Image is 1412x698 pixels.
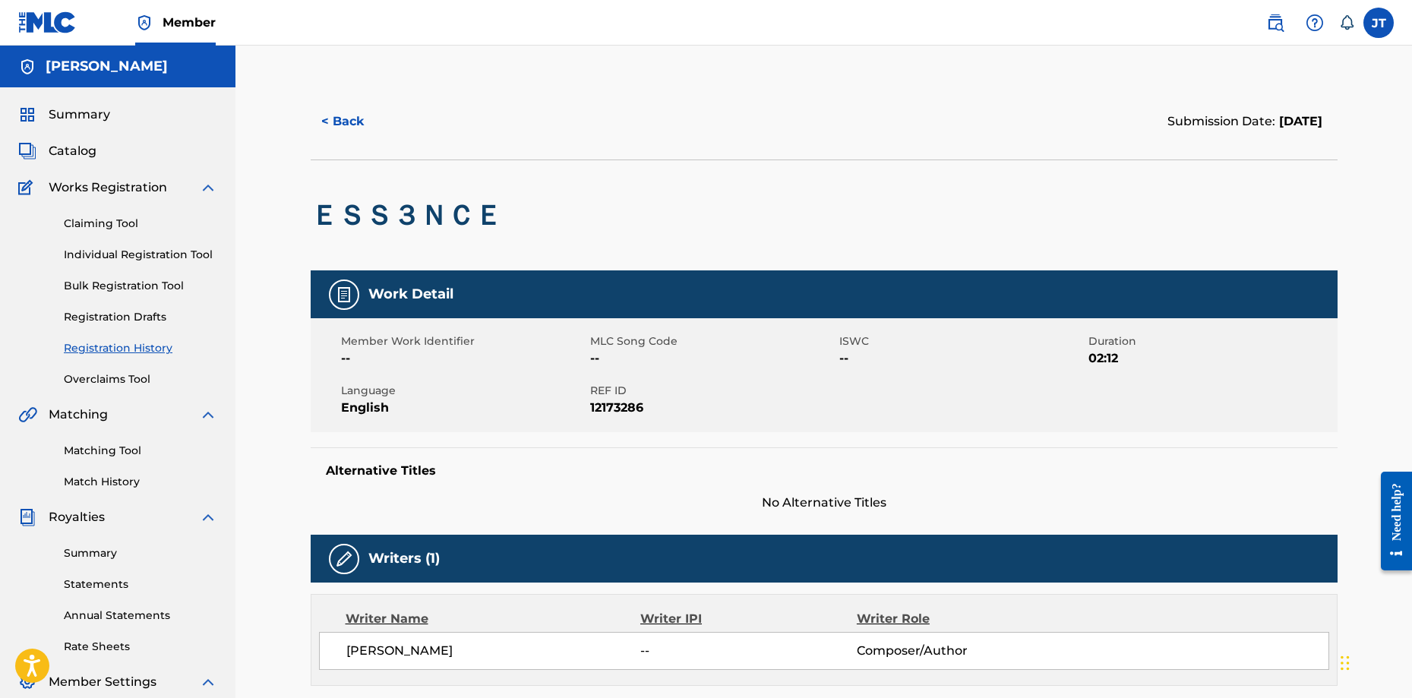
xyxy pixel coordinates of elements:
span: Member [163,14,216,31]
span: Matching [49,406,108,424]
span: -- [640,642,856,660]
span: Language [341,383,586,399]
div: Submission Date: [1167,112,1322,131]
a: Bulk Registration Tool [64,278,217,294]
img: expand [199,673,217,691]
span: -- [590,349,836,368]
span: REF ID [590,383,836,399]
div: Drag [1341,640,1350,686]
span: Works Registration [49,178,167,197]
div: Writer Role [857,610,1053,628]
div: Writer IPI [640,610,857,628]
span: Summary [49,106,110,124]
img: Top Rightsholder [135,14,153,32]
img: search [1266,14,1284,32]
button: < Back [311,103,402,141]
h5: Work Detail [368,286,453,303]
h5: Writers (1) [368,550,440,567]
a: Individual Registration Tool [64,247,217,263]
img: expand [199,508,217,526]
a: Matching Tool [64,443,217,459]
img: Writers [335,550,353,568]
span: Royalties [49,508,105,526]
div: Writer Name [346,610,641,628]
img: Work Detail [335,286,353,304]
img: Member Settings [18,673,36,691]
div: User Menu [1363,8,1394,38]
a: SummarySummary [18,106,110,124]
img: Works Registration [18,178,38,197]
span: -- [341,349,586,368]
div: Notifications [1339,15,1354,30]
span: 02:12 [1088,349,1334,368]
iframe: Chat Widget [1336,625,1412,698]
a: Public Search [1260,8,1290,38]
a: Match History [64,474,217,490]
h2: ＥＳＳ３ＮＣＥ [311,198,510,232]
img: Accounts [18,58,36,76]
img: expand [199,406,217,424]
img: help [1306,14,1324,32]
h5: Alternative Titles [326,463,1322,478]
img: Matching [18,406,37,424]
span: MLC Song Code [590,333,836,349]
a: Overclaims Tool [64,371,217,387]
span: 12173286 [590,399,836,417]
span: [PERSON_NAME] [346,642,641,660]
img: Summary [18,106,36,124]
img: MLC Logo [18,11,77,33]
a: Rate Sheets [64,639,217,655]
img: Royalties [18,508,36,526]
span: Member Work Identifier [341,333,586,349]
img: expand [199,178,217,197]
a: Registration History [64,340,217,356]
a: Annual Statements [64,608,217,624]
span: Catalog [49,142,96,160]
span: [DATE] [1275,114,1322,128]
a: Claiming Tool [64,216,217,232]
img: Catalog [18,142,36,160]
div: Help [1300,8,1330,38]
span: -- [839,349,1085,368]
a: Summary [64,545,217,561]
a: Statements [64,576,217,592]
span: No Alternative Titles [311,494,1338,512]
a: Registration Drafts [64,309,217,325]
span: Duration [1088,333,1334,349]
span: English [341,399,586,417]
span: ISWC [839,333,1085,349]
iframe: Resource Center [1369,460,1412,583]
span: Member Settings [49,673,156,691]
span: Composer/Author [857,642,1053,660]
h5: Justin R Temple [46,58,168,75]
a: CatalogCatalog [18,142,96,160]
